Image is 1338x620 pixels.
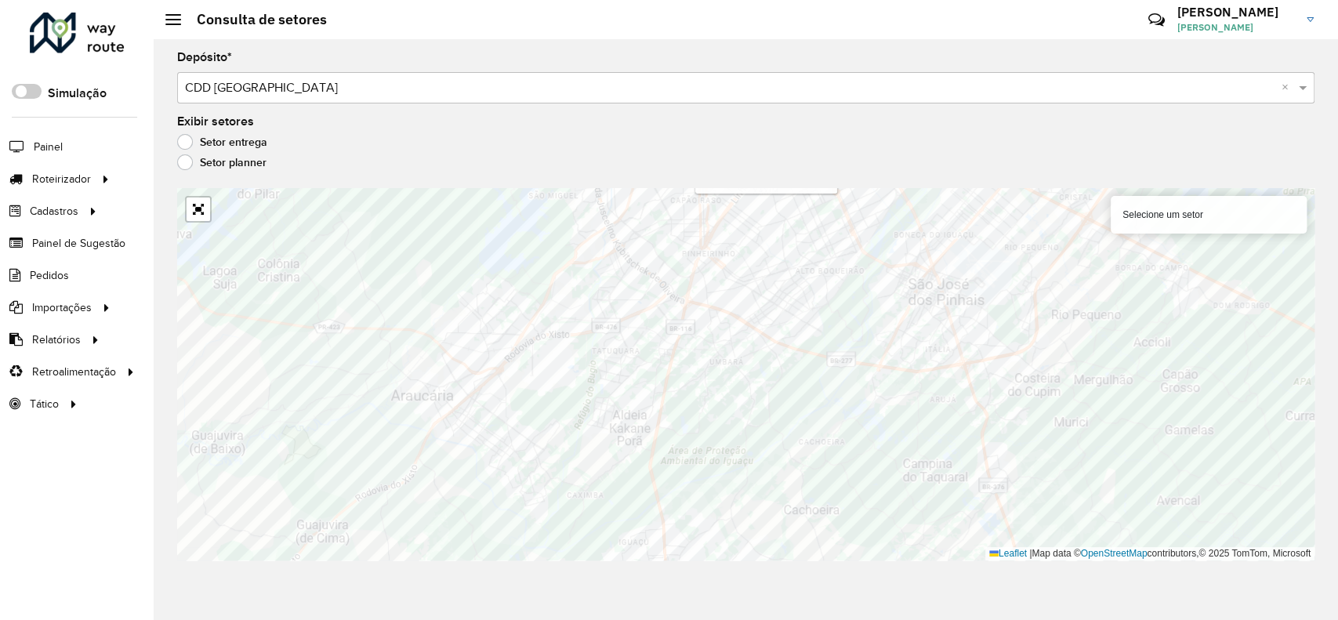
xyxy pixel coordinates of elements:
span: Clear all [1282,78,1295,97]
span: Tático [30,396,59,412]
label: Exibir setores [177,112,254,131]
a: Contato Rápido [1140,3,1173,37]
h3: [PERSON_NAME] [1177,5,1295,20]
span: Cadastros [30,203,78,219]
label: Depósito [177,48,232,67]
a: Abrir mapa em tela cheia [187,198,210,221]
label: Setor entrega [177,134,267,150]
span: Painel de Sugestão [32,235,125,252]
a: Leaflet [989,548,1027,559]
span: Relatórios [32,332,81,348]
label: Simulação [48,84,107,103]
label: Setor planner [177,154,267,170]
h2: Consulta de setores [181,11,327,28]
span: Retroalimentação [32,364,116,380]
span: Roteirizador [32,171,91,187]
span: | [1029,548,1032,559]
a: OpenStreetMap [1081,548,1148,559]
div: Map data © contributors,© 2025 TomTom, Microsoft [985,547,1314,560]
span: Pedidos [30,267,69,284]
span: [PERSON_NAME] [1177,20,1295,34]
span: Painel [34,139,63,155]
span: Importações [32,299,92,316]
div: Selecione um setor [1111,196,1307,234]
